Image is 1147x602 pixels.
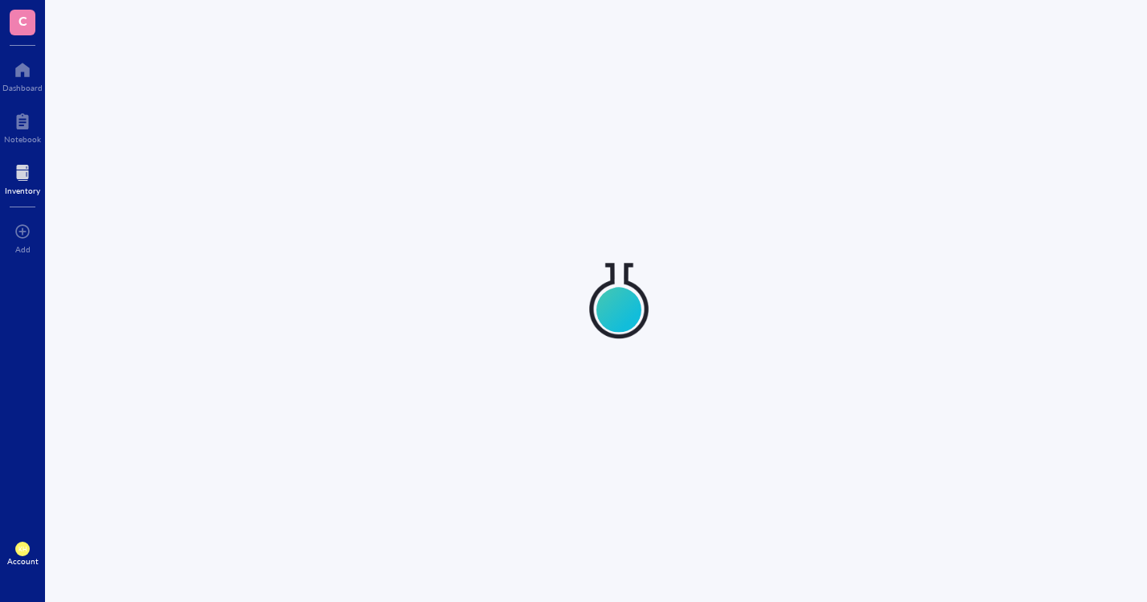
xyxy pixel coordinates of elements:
span: KH [18,546,27,553]
div: Account [7,556,39,566]
a: Dashboard [2,57,43,92]
div: Notebook [4,134,41,144]
a: Notebook [4,109,41,144]
div: Add [15,244,31,254]
div: Dashboard [2,83,43,92]
a: Inventory [5,160,40,195]
span: C [18,10,27,31]
div: Inventory [5,186,40,195]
